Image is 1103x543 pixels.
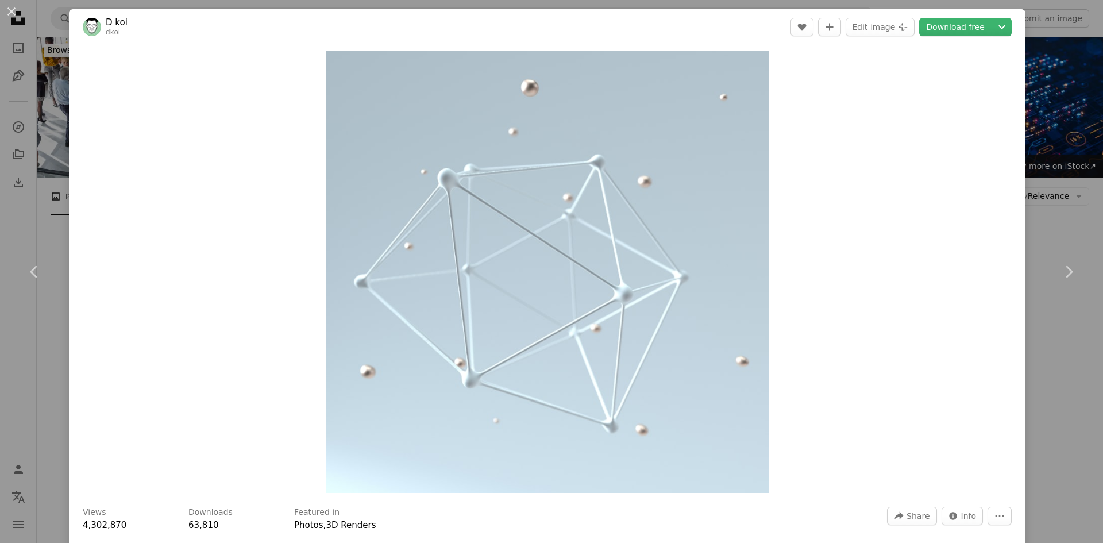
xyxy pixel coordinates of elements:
button: Choose download size [992,18,1012,36]
button: Share this image [887,507,936,525]
a: Next [1034,217,1103,327]
button: Zoom in on this image [326,51,769,493]
span: , [323,520,326,530]
h3: Downloads [188,507,233,518]
h3: Featured in [294,507,340,518]
a: Download free [919,18,992,36]
button: More Actions [988,507,1012,525]
a: 3D Renders [326,520,376,530]
a: D koi [106,17,128,28]
a: Photos [294,520,323,530]
h3: Views [83,507,106,518]
img: a white antenna with many small balls [326,51,769,493]
span: 63,810 [188,520,219,530]
span: Info [961,507,977,525]
img: Go to D koi's profile [83,18,101,36]
button: Edit image [846,18,915,36]
button: Stats about this image [942,507,984,525]
a: dkoi [106,28,120,36]
button: Add to Collection [818,18,841,36]
span: Share [907,507,930,525]
button: Like [790,18,813,36]
span: 4,302,870 [83,520,126,530]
